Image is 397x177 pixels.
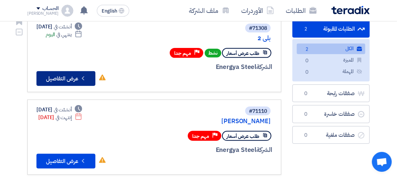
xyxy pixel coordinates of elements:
span: أنشئت في [54,106,71,114]
a: الطلبات المقبولة2 [292,20,370,38]
a: المهملة [297,66,365,77]
button: عرض التفاصيل [36,71,95,86]
span: English [102,8,117,14]
div: اليوم [46,31,82,38]
span: إنتهت في [56,114,71,121]
span: 0 [302,90,310,97]
span: الشركة [256,145,272,155]
button: English [97,5,129,17]
div: [DATE] [36,106,82,114]
a: صفقات خاسرة0 [292,105,370,123]
span: 2 [303,46,312,53]
span: 2 [302,25,310,33]
span: الشركة [256,62,272,72]
button: عرض التفاصيل [36,154,95,169]
span: 0 [302,132,310,139]
span: 0 [303,69,312,76]
span: ينتهي في [56,31,71,38]
a: بلي 2 [123,35,271,42]
div: #71110 [249,109,267,114]
span: طلب عرض أسعار [226,50,259,57]
span: مهم جدا [174,50,191,57]
span: طلب عرض أسعار [226,133,259,140]
span: 0 [303,57,312,65]
div: Open chat [372,152,392,172]
a: [PERSON_NAME] [123,118,271,125]
span: أنشئت في [54,23,71,31]
div: Energya Steel [112,145,272,155]
span: مهم جدا [192,133,209,140]
div: [DATE] [38,114,82,121]
div: الحساب [42,6,58,12]
a: ملف الشركة [183,2,235,19]
span: 0 [302,111,310,118]
a: المميزة [297,55,365,66]
div: [PERSON_NAME] [27,11,59,15]
div: #71308 [249,26,267,31]
div: Energya Steel [112,62,272,72]
a: الأوردرات [235,2,280,19]
a: صفقات ملغية0 [292,126,370,144]
div: [DATE] [36,23,82,31]
a: الكل [297,44,365,54]
a: صفقات رابحة0 [292,84,370,103]
img: Teradix logo [331,6,370,14]
img: profile_test.png [62,5,73,17]
span: نشط [205,49,221,58]
a: الطلبات [280,2,323,19]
